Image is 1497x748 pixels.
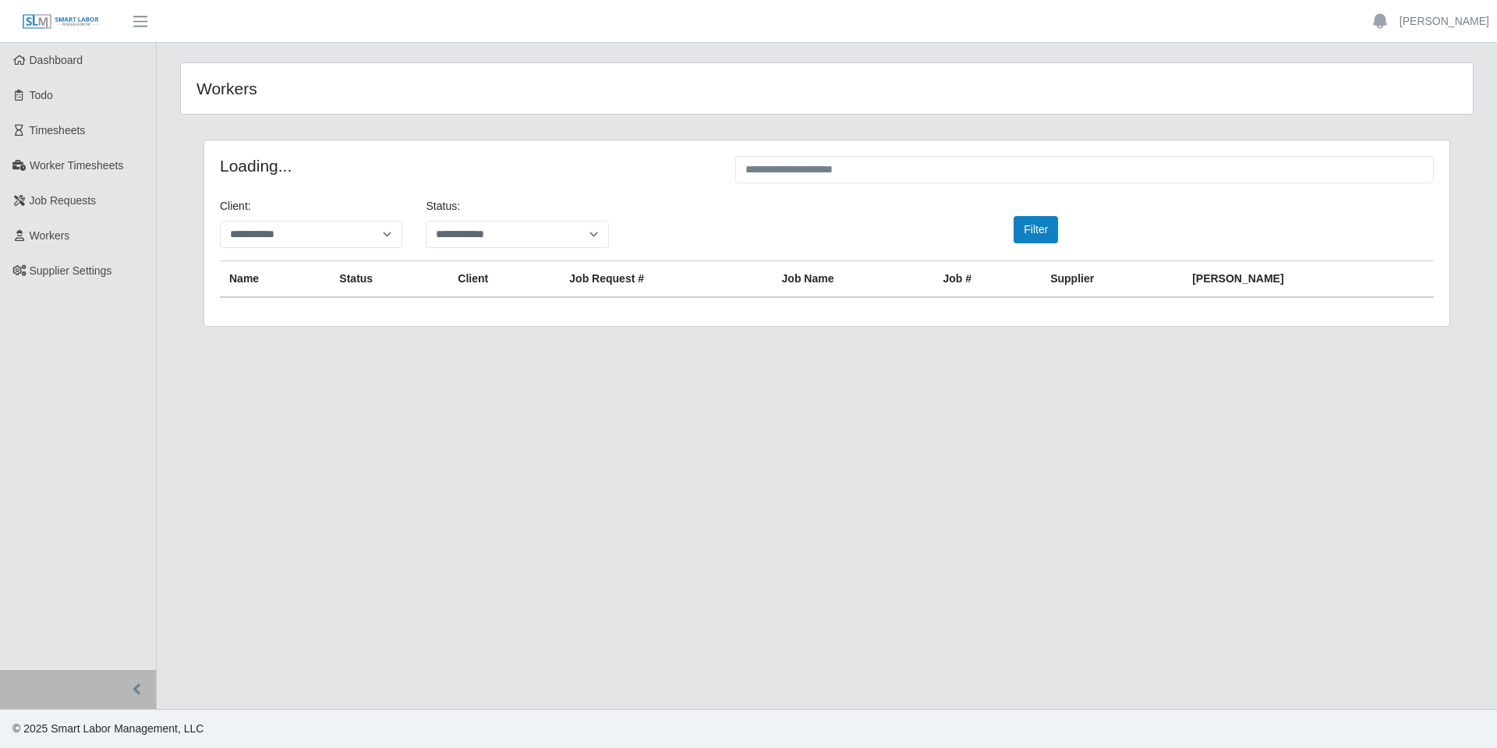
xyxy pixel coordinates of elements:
[933,261,1041,298] th: Job #
[560,261,772,298] th: Job Request #
[448,261,560,298] th: Client
[330,261,448,298] th: Status
[773,261,934,298] th: Job Name
[30,159,123,172] span: Worker Timesheets
[30,194,97,207] span: Job Requests
[30,229,70,242] span: Workers
[22,13,100,30] img: SLM Logo
[1183,261,1434,298] th: [PERSON_NAME]
[1041,261,1183,298] th: Supplier
[220,261,330,298] th: Name
[196,79,708,98] h4: Workers
[1014,216,1058,243] button: Filter
[30,54,83,66] span: Dashboard
[1400,13,1489,30] a: [PERSON_NAME]
[30,124,86,136] span: Timesheets
[426,198,460,214] label: Status:
[220,198,251,214] label: Client:
[30,89,53,101] span: Todo
[12,722,203,735] span: © 2025 Smart Labor Management, LLC
[30,264,112,277] span: Supplier Settings
[220,156,712,175] h4: Loading...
